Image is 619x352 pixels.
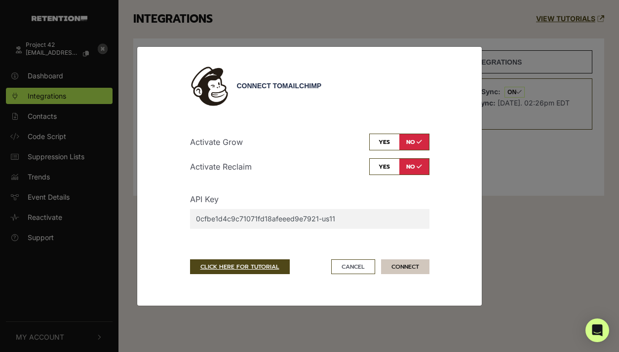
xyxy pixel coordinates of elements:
div: Connect to [237,81,429,91]
p: Activate Grow [190,136,243,148]
div: Open Intercom Messenger [585,318,609,342]
img: Mailchimp [190,67,230,106]
span: Mailchimp [282,82,321,90]
input: [API Key] [190,209,429,229]
p: Activate Reclaim [190,161,252,173]
label: API Key [190,193,219,205]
